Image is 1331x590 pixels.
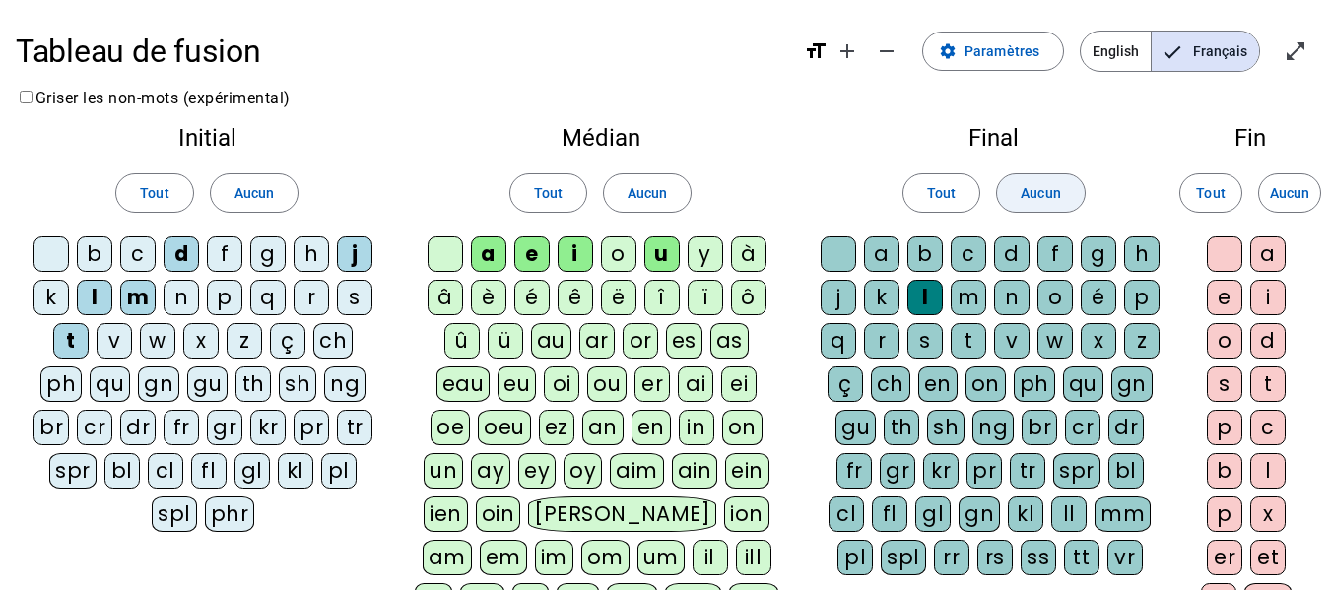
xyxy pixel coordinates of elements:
[1081,32,1151,71] span: English
[234,181,274,205] span: Aucun
[918,366,958,402] div: en
[544,366,579,402] div: oi
[471,236,506,272] div: a
[531,323,571,359] div: au
[996,173,1085,213] button: Aucun
[965,366,1006,402] div: on
[164,236,199,272] div: d
[864,323,899,359] div: r
[959,496,1000,532] div: gn
[518,453,556,489] div: ey
[1250,453,1286,489] div: l
[977,540,1013,575] div: rs
[250,236,286,272] div: g
[278,453,313,489] div: kl
[907,280,943,315] div: l
[1207,410,1242,445] div: p
[514,236,550,272] div: e
[1250,410,1286,445] div: c
[994,280,1030,315] div: n
[880,453,915,489] div: gr
[509,173,587,213] button: Tout
[1037,280,1073,315] div: o
[1250,236,1286,272] div: a
[183,323,219,359] div: x
[722,410,763,445] div: on
[539,410,574,445] div: ez
[1250,280,1286,315] div: i
[164,280,199,315] div: n
[152,496,197,532] div: spl
[907,323,943,359] div: s
[1250,540,1286,575] div: et
[819,126,1169,150] h2: Final
[1081,323,1116,359] div: x
[564,453,602,489] div: oy
[120,236,156,272] div: c
[1207,453,1242,489] div: b
[724,496,769,532] div: ion
[324,366,366,402] div: ng
[934,540,969,575] div: rr
[227,323,262,359] div: z
[488,323,523,359] div: ü
[436,366,491,402] div: eau
[927,181,956,205] span: Tout
[1207,540,1242,575] div: er
[1124,280,1160,315] div: p
[498,366,536,402] div: eu
[1037,323,1073,359] div: w
[164,410,199,445] div: fr
[835,39,859,63] mat-icon: add
[528,496,716,532] div: [PERSON_NAME]
[205,496,255,532] div: phr
[1107,540,1143,575] div: vr
[20,91,33,103] input: Griser les non-mots (expérimental)
[337,280,372,315] div: s
[1250,366,1286,402] div: t
[535,540,573,575] div: im
[424,496,468,532] div: ien
[872,496,907,532] div: fl
[1207,366,1242,402] div: s
[915,496,951,532] div: gl
[279,366,316,402] div: sh
[666,323,702,359] div: es
[234,453,270,489] div: gl
[558,236,593,272] div: i
[140,323,175,359] div: w
[1276,32,1315,71] button: Entrer en plein écran
[444,323,480,359] div: û
[951,280,986,315] div: m
[1152,32,1259,71] span: Français
[414,126,786,150] h2: Médian
[1124,323,1160,359] div: z
[603,173,692,213] button: Aucun
[581,540,630,575] div: om
[471,280,506,315] div: è
[731,236,766,272] div: à
[1207,496,1242,532] div: p
[644,236,680,272] div: u
[864,236,899,272] div: a
[821,280,856,315] div: j
[829,496,864,532] div: cl
[923,453,959,489] div: kr
[1065,410,1100,445] div: cr
[77,280,112,315] div: l
[601,236,636,272] div: o
[424,453,463,489] div: un
[313,323,353,359] div: ch
[97,323,132,359] div: v
[207,236,242,272] div: f
[480,540,527,575] div: em
[922,32,1064,71] button: Paramètres
[16,89,291,107] label: Griser les non-mots (expérimental)
[1010,453,1045,489] div: tr
[138,366,179,402] div: gn
[40,366,82,402] div: ph
[337,410,372,445] div: tr
[951,323,986,359] div: t
[1095,496,1151,532] div: mm
[49,453,97,489] div: spr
